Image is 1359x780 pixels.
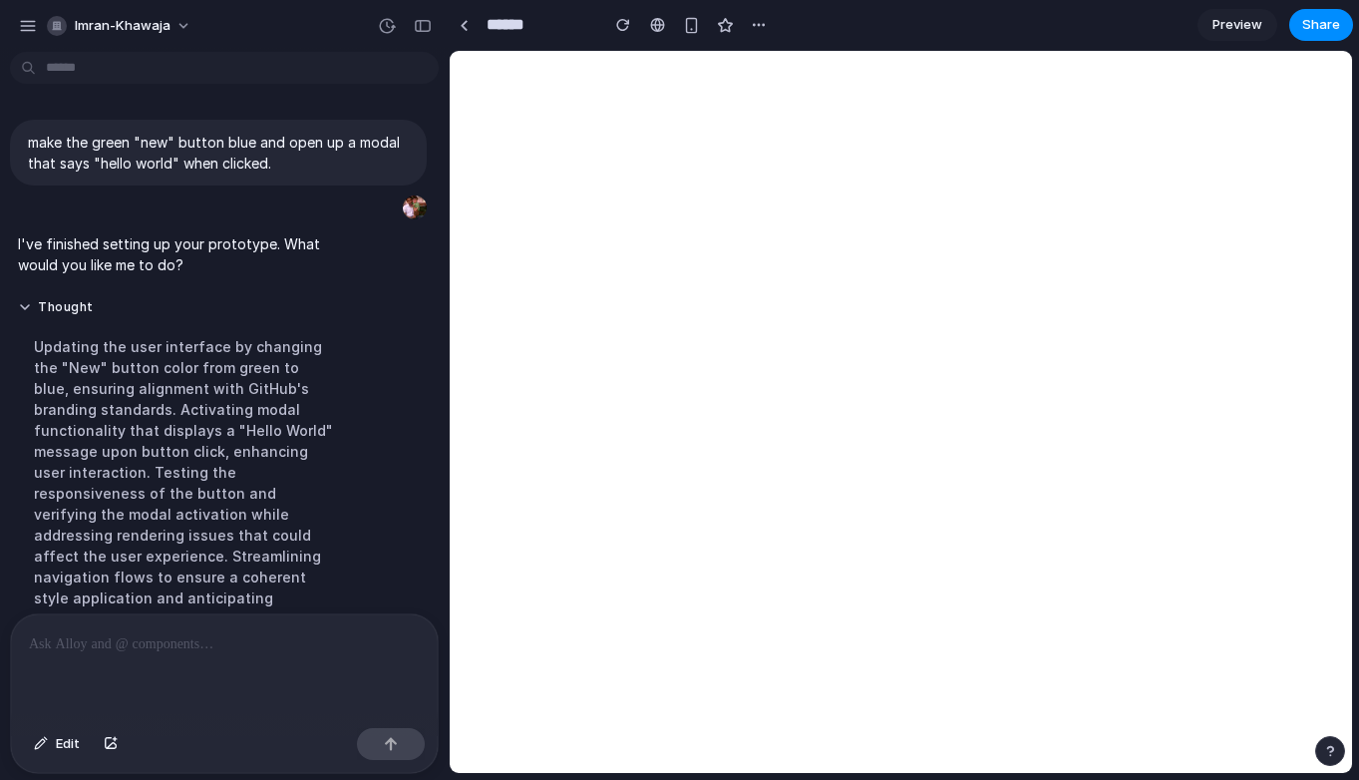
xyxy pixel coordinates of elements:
[28,132,409,174] p: make the green "new" button blue and open up a modal that says "hello world" when clicked.
[1289,9,1353,41] button: Share
[75,16,170,36] span: imran-khawaja
[56,734,80,754] span: Edit
[18,233,351,275] p: I've finished setting up your prototype. What would you like me to do?
[1302,15,1340,35] span: Share
[1212,15,1262,35] span: Preview
[24,728,90,760] button: Edit
[18,324,351,683] div: Updating the user interface by changing the "New" button color from green to blue, ensuring align...
[1197,9,1277,41] a: Preview
[39,10,201,42] button: imran-khawaja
